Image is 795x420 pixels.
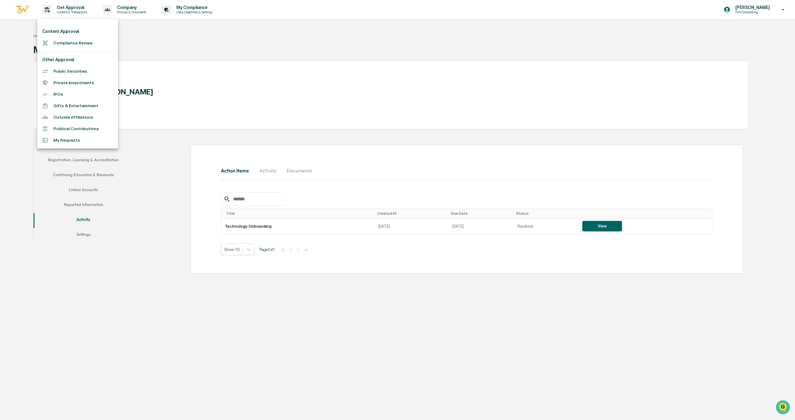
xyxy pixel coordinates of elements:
[6,48,17,59] img: 1746055101610-c473b297-6a78-478c-a979-82029cc54cd1
[6,79,11,84] div: 🖐️
[45,79,50,84] div: 🗄️
[21,48,102,54] div: Start new chat
[6,13,113,23] p: How can we help?
[106,49,113,57] button: Start new chat
[37,89,118,100] li: IPOs
[12,90,39,96] span: Data Lookup
[37,37,118,49] li: Compliance Review
[12,78,40,84] span: Preclearance
[37,54,118,66] li: Other Approval
[4,88,42,99] a: 🔎Data Lookup
[4,76,43,87] a: 🖐️Preclearance
[51,78,77,84] span: Attestations
[37,100,118,112] li: Gifts & Entertainment
[43,76,79,87] a: 🗄️Attestations
[6,91,11,96] div: 🔎
[37,123,118,135] li: Political Contributions
[21,54,79,59] div: We're available if you need us!
[37,26,118,37] li: Content Approval
[37,135,118,146] li: My Requests
[37,66,118,77] li: Public Securities
[37,77,118,89] li: Private Investments
[37,112,118,123] li: Outside Affiliations
[62,105,75,110] span: Pylon
[44,105,75,110] a: Powered byPylon
[775,399,792,416] iframe: Open customer support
